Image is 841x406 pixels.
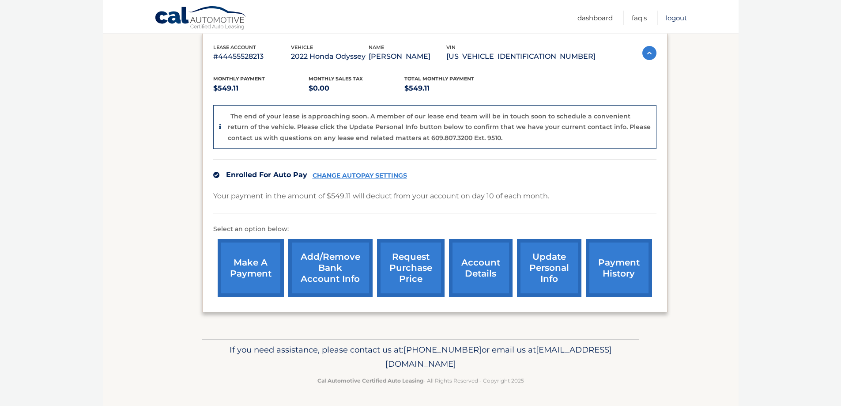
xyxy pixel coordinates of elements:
[213,50,291,63] p: #44455528213
[385,345,612,369] span: [EMAIL_ADDRESS][DOMAIN_NAME]
[577,11,613,25] a: Dashboard
[404,345,482,355] span: [PHONE_NUMBER]
[208,343,634,371] p: If you need assistance, please contact us at: or email us at
[309,76,363,82] span: Monthly sales Tax
[313,172,407,179] a: CHANGE AUTOPAY SETTINGS
[226,171,307,179] span: Enrolled For Auto Pay
[642,46,656,60] img: accordion-active.svg
[213,44,256,50] span: lease account
[369,50,446,63] p: [PERSON_NAME]
[213,224,656,235] p: Select an option below:
[632,11,647,25] a: FAQ's
[317,377,423,384] strong: Cal Automotive Certified Auto Leasing
[213,172,219,178] img: check.svg
[446,44,456,50] span: vin
[377,239,445,297] a: request purchase price
[517,239,581,297] a: update personal info
[369,44,384,50] span: name
[586,239,652,297] a: payment history
[404,76,474,82] span: Total Monthly Payment
[291,44,313,50] span: vehicle
[228,112,651,142] p: The end of your lease is approaching soon. A member of our lease end team will be in touch soon t...
[288,239,373,297] a: Add/Remove bank account info
[155,6,247,31] a: Cal Automotive
[404,82,500,95] p: $549.11
[449,239,513,297] a: account details
[213,76,265,82] span: Monthly Payment
[291,50,369,63] p: 2022 Honda Odyssey
[446,50,596,63] p: [US_VEHICLE_IDENTIFICATION_NUMBER]
[208,376,634,385] p: - All Rights Reserved - Copyright 2025
[218,239,284,297] a: make a payment
[213,82,309,95] p: $549.11
[309,82,404,95] p: $0.00
[213,190,549,202] p: Your payment in the amount of $549.11 will deduct from your account on day 10 of each month.
[666,11,687,25] a: Logout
